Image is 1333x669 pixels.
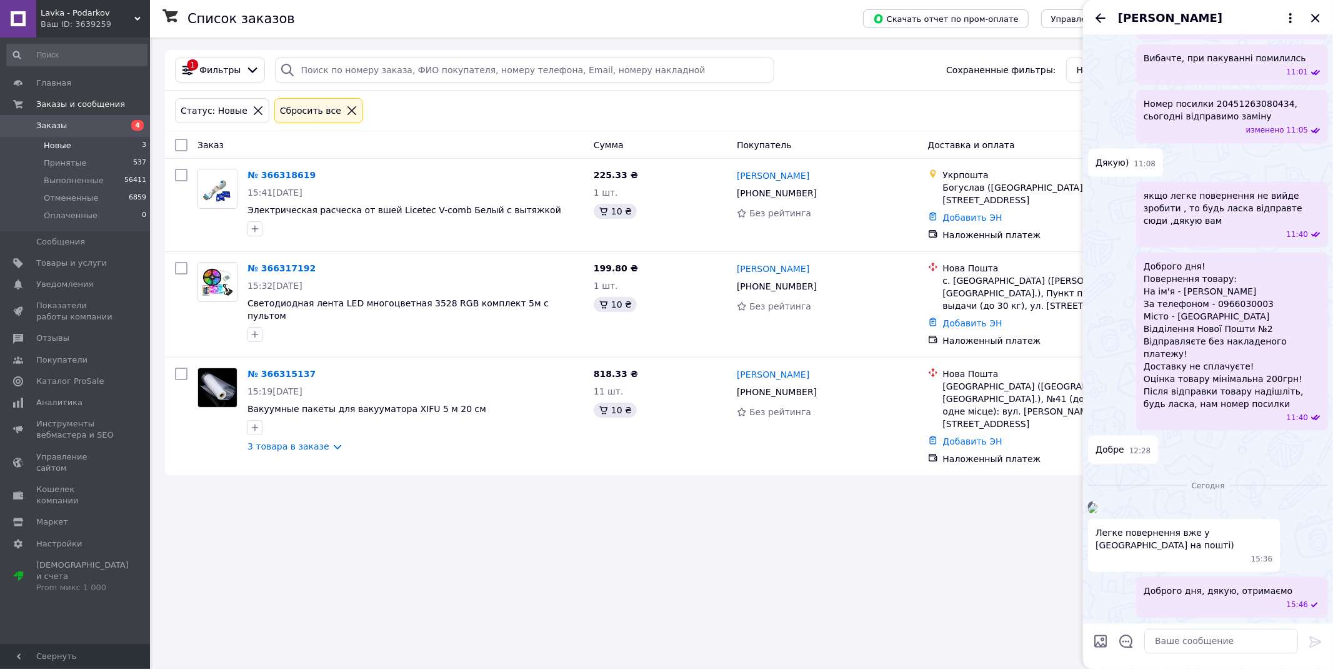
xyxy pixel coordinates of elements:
[142,210,146,221] span: 0
[199,64,241,76] span: Фильтры
[44,210,97,221] span: Оплаченные
[129,193,146,204] span: 6859
[36,258,107,269] span: Товары и услуги
[131,120,144,131] span: 4
[1144,98,1321,123] span: Номер посилки 20451263080434, сьогодні відправимо заміну
[247,369,316,379] a: № 366315137
[594,140,624,150] span: Сумма
[943,229,1147,241] div: Наложенный платеж
[247,205,561,215] a: Электрическая расческа от вшей Licetec V-comb Белый с вытяжкой
[1077,64,1106,76] span: Новые
[1129,446,1151,456] span: 12:28 07.10.2025
[198,368,237,407] img: Фото товару
[594,188,618,198] span: 1 шт.
[943,436,1002,446] a: Добавить ЭН
[943,181,1147,206] div: Богуслав ([GEOGRAPHIC_DATA].), 09701, вул. [STREET_ADDRESS]
[36,397,82,408] span: Аналитика
[178,104,250,118] div: Статус: Новые
[943,274,1147,312] div: с. [GEOGRAPHIC_DATA] ([PERSON_NAME][GEOGRAPHIC_DATA].), Пункт приема - выдачи (до 30 кг), ул. [ST...
[734,383,819,401] div: [PHONE_NUMBER]
[197,368,237,408] a: Фото товару
[36,538,82,550] span: Настройки
[943,334,1147,347] div: Наложенный платеж
[247,386,302,396] span: 15:19[DATE]
[1286,600,1308,610] span: 15:46 12.10.2025
[594,403,637,418] div: 10 ₴
[594,281,618,291] span: 1 шт.
[36,279,93,290] span: Уведомления
[36,355,87,366] span: Покупатели
[36,484,116,506] span: Кошелек компании
[943,380,1147,430] div: [GEOGRAPHIC_DATA] ([GEOGRAPHIC_DATA], [GEOGRAPHIC_DATA].), №41 (до 30 кг на одне місце): вул. [PE...
[36,560,129,594] span: [DEMOGRAPHIC_DATA] и счета
[197,140,224,150] span: Заказ
[1286,413,1308,423] span: 11:40 07.10.2025
[1308,11,1323,26] button: Закрыть
[44,140,71,151] span: Новые
[275,58,774,83] input: Поиск по номеру заказа, ФИО покупателя, номеру телефона, Email, номеру накладной
[247,263,316,273] a: № 366317192
[1286,125,1308,136] span: 11:05 07.10.2025
[1144,52,1306,64] span: Вибачте, при пакуванні помилилсь
[873,13,1019,24] span: Скачать отчет по пром-оплате
[734,278,819,295] div: [PHONE_NUMBER]
[36,582,129,593] div: Prom микс 1 000
[247,281,302,291] span: 15:32[DATE]
[133,158,146,169] span: 537
[1096,526,1272,551] span: Легке повернення вже у [GEOGRAPHIC_DATA] на пошті)
[1093,11,1108,26] button: Назад
[943,262,1147,274] div: Нова Пошта
[36,516,68,528] span: Маркет
[1041,9,1159,28] button: Управление статусами
[943,213,1002,223] a: Добавить ЭН
[1144,189,1321,227] span: якщо легке повернення не вийде зробити , то будь ласка відправте сюди ,дякую вам
[928,140,1015,150] span: Доставка и оплата
[277,104,344,118] div: Сбросить все
[943,169,1147,181] div: Укрпошта
[36,451,116,474] span: Управление сайтом
[594,204,637,219] div: 10 ₴
[247,404,486,414] a: Вакуумные пакеты для вакууматора XIFU 5 м 20 см
[1286,229,1308,240] span: 11:40 07.10.2025
[197,262,237,302] a: Фото товару
[187,11,295,26] h1: Список заказов
[1246,125,1287,136] span: изменено
[1096,443,1124,456] span: Добре
[36,300,116,323] span: Показатели работы компании
[198,265,237,299] img: Фото товару
[749,208,811,218] span: Без рейтинга
[1118,10,1298,26] button: [PERSON_NAME]
[1118,10,1222,26] span: [PERSON_NAME]
[863,9,1029,28] button: Скачать отчет по пром-оплате
[36,236,85,248] span: Сообщения
[36,333,69,344] span: Отзывы
[36,376,104,387] span: Каталог ProSale
[594,263,638,273] span: 199.80 ₴
[737,368,809,381] a: [PERSON_NAME]
[734,184,819,202] div: [PHONE_NUMBER]
[41,19,150,30] div: Ваш ID: 3639259
[36,78,71,89] span: Главная
[594,170,638,180] span: 225.33 ₴
[1134,159,1156,169] span: 11:08 07.10.2025
[6,44,147,66] input: Поиск
[197,169,237,209] a: Фото товару
[737,140,792,150] span: Покупатель
[36,99,125,110] span: Заказы и сообщения
[247,441,329,451] a: 3 товара в заказе
[749,301,811,311] span: Без рейтинга
[247,188,302,198] span: 15:41[DATE]
[749,407,811,417] span: Без рейтинга
[44,193,98,204] span: Отмененные
[594,386,624,396] span: 11 шт.
[41,8,134,19] span: Lavka - Podarkov
[44,175,104,186] span: Выполненные
[44,158,87,169] span: Принятые
[1144,585,1292,597] span: Доброго дня, дякую, отримаємо
[1118,633,1134,650] button: Открыть шаблоны ответов
[247,298,549,321] span: Светодиодная лента LED многоцветная 3528 RGB комплект 5м с пультом
[946,64,1056,76] span: Сохраненные фильтры:
[1144,260,1321,410] span: Доброго дня! Повернення товару: На ім'я - [PERSON_NAME] За телефоном - 0966030003 Місто - [GEOGRA...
